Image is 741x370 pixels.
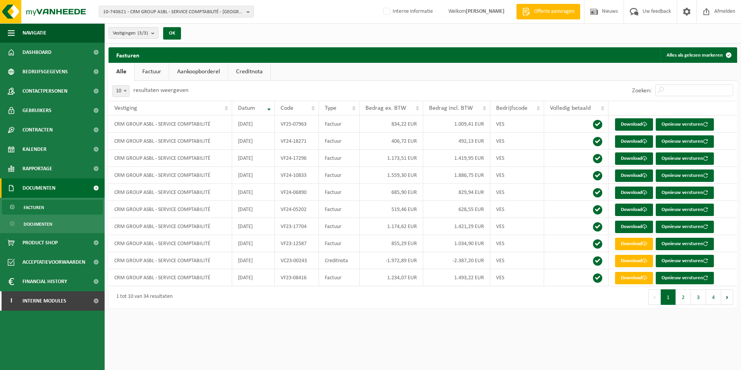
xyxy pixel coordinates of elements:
a: Facturen [2,200,103,214]
td: 1.419,95 EUR [423,150,490,167]
span: Rapportage [22,159,52,178]
span: Volledig betaald [550,105,591,111]
td: VF25-07963 [275,116,319,133]
span: Bedrijfsgegevens [22,62,68,81]
td: Creditnota [319,252,360,269]
button: 1 [661,289,676,305]
a: Download [615,272,653,284]
span: Facturen [24,200,44,215]
span: Dashboard [22,43,52,62]
a: Download [615,187,653,199]
td: VF23-12587 [275,235,319,252]
td: 1.234,07 EUR [360,269,423,286]
span: Financial History [22,272,67,291]
td: -1.972,89 EUR [360,252,423,269]
span: 10-740621 - CRM GROUP ASBL - SERVICE COMPTABILITÉ - [GEOGRAPHIC_DATA] [103,6,243,18]
a: Download [615,221,653,233]
td: CRM GROUP ASBL - SERVICE COMPTABILITÉ [109,133,232,150]
td: [DATE] [232,201,275,218]
td: CRM GROUP ASBL - SERVICE COMPTABILITÉ [109,184,232,201]
td: VF24-05202 [275,201,319,218]
td: VF24-10833 [275,167,319,184]
td: [DATE] [232,133,275,150]
td: 1.559,30 EUR [360,167,423,184]
td: Factuur [319,184,360,201]
button: 4 [706,289,721,305]
td: Factuur [319,201,360,218]
td: CRM GROUP ASBL - SERVICE COMPTABILITÉ [109,201,232,218]
td: VES [490,150,544,167]
label: Interne informatie [382,6,433,17]
td: CRM GROUP ASBL - SERVICE COMPTABILITÉ [109,116,232,133]
td: VF24-17296 [275,150,319,167]
button: OK [163,27,181,40]
span: Gebruikers [22,101,52,120]
td: Factuur [319,150,360,167]
td: CRM GROUP ASBL - SERVICE COMPTABILITÉ [109,252,232,269]
td: 1.493,22 EUR [423,269,490,286]
td: 1.034,90 EUR [423,235,490,252]
td: [DATE] [232,167,275,184]
span: Documenten [24,217,52,232]
span: Offerte aanvragen [532,8,576,16]
a: Creditnota [228,63,271,81]
span: Navigatie [22,23,47,43]
button: Opnieuw versturen [656,255,714,267]
span: Product Shop [22,233,58,252]
td: [DATE] [232,150,275,167]
span: Type [325,105,336,111]
span: Vestiging [114,105,137,111]
td: 406,72 EUR [360,133,423,150]
button: Opnieuw versturen [656,152,714,165]
td: Factuur [319,218,360,235]
td: 1.009,41 EUR [423,116,490,133]
span: Acceptatievoorwaarden [22,252,85,272]
button: Vestigingen(3/3) [109,27,159,39]
span: Documenten [22,178,55,198]
td: Factuur [319,269,360,286]
button: Alles als gelezen markeren [660,47,736,63]
td: [DATE] [232,235,275,252]
button: Opnieuw versturen [656,187,714,199]
a: Documenten [2,216,103,231]
a: Factuur [134,63,169,81]
td: VF24-06890 [275,184,319,201]
td: VES [490,269,544,286]
a: Download [615,238,653,250]
td: [DATE] [232,269,275,286]
td: VES [490,235,544,252]
strong: [PERSON_NAME] [466,9,505,14]
span: Bedrag ex. BTW [365,105,406,111]
td: Factuur [319,167,360,184]
td: 1.174,62 EUR [360,218,423,235]
td: VES [490,133,544,150]
td: VF23-17704 [275,218,319,235]
td: 829,94 EUR [423,184,490,201]
a: Aankoopborderel [169,63,228,81]
button: Opnieuw versturen [656,118,714,131]
button: Opnieuw versturen [656,221,714,233]
td: VES [490,201,544,218]
label: resultaten weergeven [133,87,188,93]
button: Opnieuw versturen [656,238,714,250]
a: Offerte aanvragen [516,4,580,19]
button: 10-740621 - CRM GROUP ASBL - SERVICE COMPTABILITÉ - [GEOGRAPHIC_DATA] [99,6,254,17]
button: Opnieuw versturen [656,135,714,148]
td: [DATE] [232,252,275,269]
td: 519,46 EUR [360,201,423,218]
span: Code [281,105,293,111]
td: [DATE] [232,218,275,235]
button: Opnieuw versturen [656,169,714,182]
span: Contactpersonen [22,81,67,101]
button: Previous [648,289,661,305]
span: Interne modules [22,291,66,311]
span: Kalender [22,140,47,159]
td: [DATE] [232,184,275,201]
td: VES [490,252,544,269]
td: [DATE] [232,116,275,133]
span: Bedrag incl. BTW [429,105,473,111]
td: 1.173,51 EUR [360,150,423,167]
button: 2 [676,289,691,305]
td: Factuur [319,235,360,252]
button: Opnieuw versturen [656,272,714,284]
